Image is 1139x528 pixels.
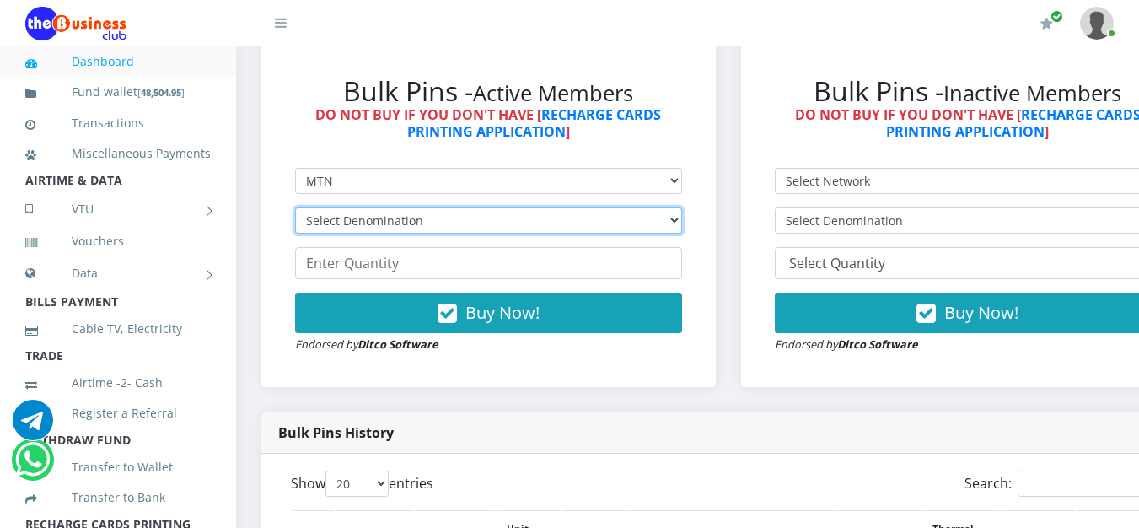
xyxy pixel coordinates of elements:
span: Buy Now! [465,301,540,324]
small: Active Members [473,78,633,108]
strong: Bulk Pins History [278,423,394,442]
strong: Ditco Software [357,337,438,352]
a: Register a Referral [25,394,211,433]
a: Miscellaneous Payments [25,134,211,173]
img: User [1080,7,1114,40]
a: Dashboard [25,42,211,81]
a: Vouchers [25,222,211,261]
a: RECHARGE CARDS PRINTING APPLICATION [407,105,662,140]
a: Transfer to Wallet [25,448,211,487]
small: Endorsed by [775,337,918,352]
small: Inactive Members [943,78,1121,108]
h2: Bulk Pins - [295,75,682,107]
small: Endorsed by [295,337,438,352]
a: Fund wallet[48,504.95] [25,73,211,112]
a: Chat for support [15,452,50,480]
i: Renew/Upgrade Subscription [1040,17,1053,30]
a: Data [25,252,211,294]
b: 48,504.95 [141,86,181,99]
img: Logo [25,7,126,40]
a: Transfer to Bank [25,478,211,517]
small: [ ] [137,86,185,99]
select: Showentries [325,471,389,497]
strong: DO NOT BUY IF YOU DON'T HAVE [ ] [315,105,661,140]
a: Chat for support [13,412,53,440]
a: Transactions [25,104,211,143]
span: Buy Now! [944,301,1018,324]
a: Airtime -2- Cash [25,364,211,402]
button: Buy Now! [295,293,682,333]
span: Renew/Upgrade Subscription [1050,10,1063,23]
a: Cable TV, Electricity [25,310,211,348]
label: Show entries [291,471,433,497]
input: Enter Quantity [295,247,682,279]
a: VTU [25,188,211,230]
strong: Ditco Software [837,337,918,352]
